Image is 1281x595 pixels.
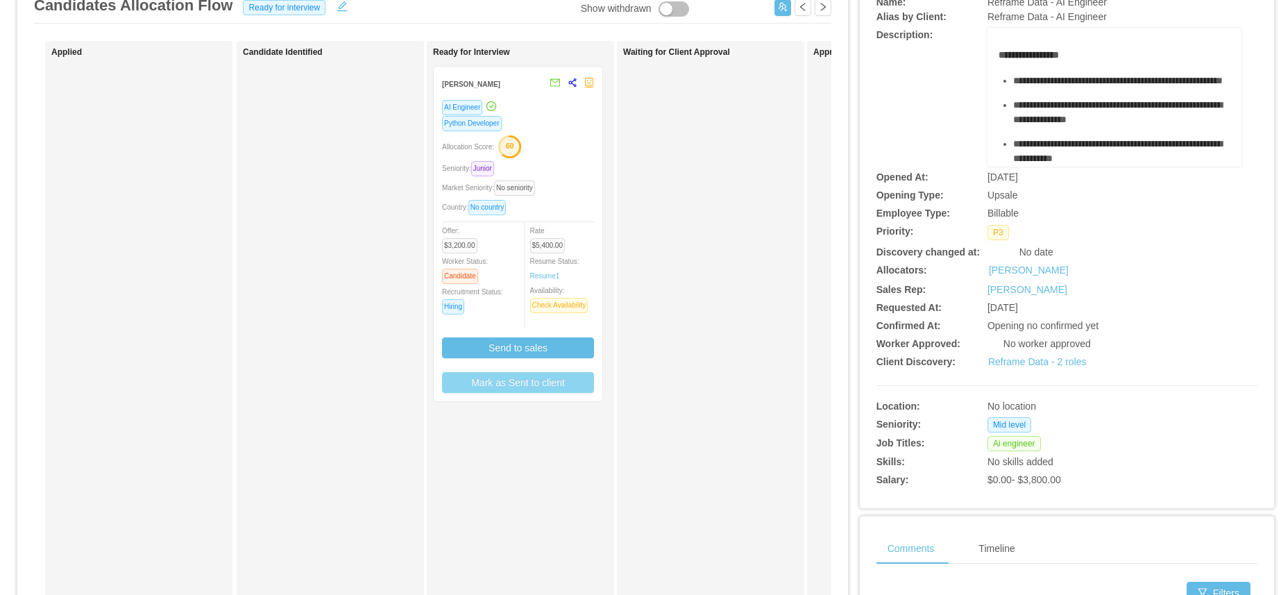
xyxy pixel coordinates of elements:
b: Client Discovery: [876,356,956,367]
span: No skills added [987,456,1053,467]
span: $0.00 - $3,800.00 [987,474,1061,485]
span: Check Availability [530,298,588,313]
i: icon: check-circle [486,101,496,111]
div: Comments [876,533,946,564]
div: rdw-wrapper [987,28,1241,167]
span: Upsale [987,190,1018,201]
a: Resume1 [530,271,560,281]
b: Worker Approved: [876,338,960,349]
span: No country [468,200,506,215]
b: Description: [876,29,933,40]
span: Worker Status: [442,258,488,280]
span: Market Seniority: [442,184,541,192]
a: Reframe Data - 2 roles [988,356,1087,367]
span: $5,400.00 [530,238,566,253]
span: $3,200.00 [442,238,477,253]
button: mail [543,72,561,94]
b: Priority: [876,226,914,237]
span: Opening no confirmed yet [987,320,1098,331]
a: icon: check-circle [485,101,498,112]
b: Skills: [876,456,905,467]
span: Country: [442,203,511,211]
span: Offer: [442,227,483,249]
text: 60 [506,142,514,150]
b: Seniority: [876,419,922,430]
div: No location [987,399,1178,414]
span: Availability: [530,287,594,309]
span: Billable [987,208,1019,219]
span: share-alt [568,78,577,87]
b: Opened At: [876,171,928,183]
h1: Candidate Identified [243,47,437,58]
b: Opening Type: [876,190,944,201]
span: No worker approved [1003,338,1091,349]
b: Allocators: [876,265,927,276]
span: Candidate [442,269,478,284]
div: Timeline [967,533,1026,564]
h1: Applied [51,47,246,58]
span: Seniority: [442,165,500,172]
b: Alias by Client: [876,11,947,22]
button: 60 [494,135,522,157]
div: Show withdrawn [581,1,652,17]
span: Junior [471,161,494,176]
span: Recruitment Status: [442,288,503,310]
b: Employee Type: [876,208,950,219]
b: Job Titles: [876,437,925,449]
b: Discovery changed at: [876,246,980,258]
span: Rate [530,227,571,249]
button: Mark as Sent to client [442,372,594,393]
span: Resume Status: [530,258,579,280]
span: robot [584,78,594,87]
a: [PERSON_NAME] [987,284,1067,295]
span: Hiring [442,299,464,315]
span: Python Developer [442,116,502,131]
div: rdw-editor [999,48,1231,187]
h1: Waiting for Client Approval [623,47,817,58]
span: [DATE] [987,302,1018,313]
span: No date [1019,246,1053,258]
b: Requested At: [876,302,942,313]
b: Salary: [876,474,909,485]
span: Mid level [987,417,1031,433]
button: Send to sales [442,337,594,358]
span: AI Engineer [442,100,482,115]
b: Sales Rep: [876,284,926,295]
strong: [PERSON_NAME] [442,81,500,88]
span: Ai engineer [987,436,1041,451]
span: No seniority [494,181,535,196]
h1: Ready for Interview [433,47,627,58]
span: P3 [987,225,1009,240]
h1: Approved [813,47,1008,58]
span: Allocation Score: [442,143,494,151]
span: [DATE] [987,171,1018,183]
span: Reframe Data - AI Engineer [987,11,1107,22]
b: Confirmed At: [876,320,941,331]
b: Location: [876,401,920,412]
a: [PERSON_NAME] [989,263,1069,278]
